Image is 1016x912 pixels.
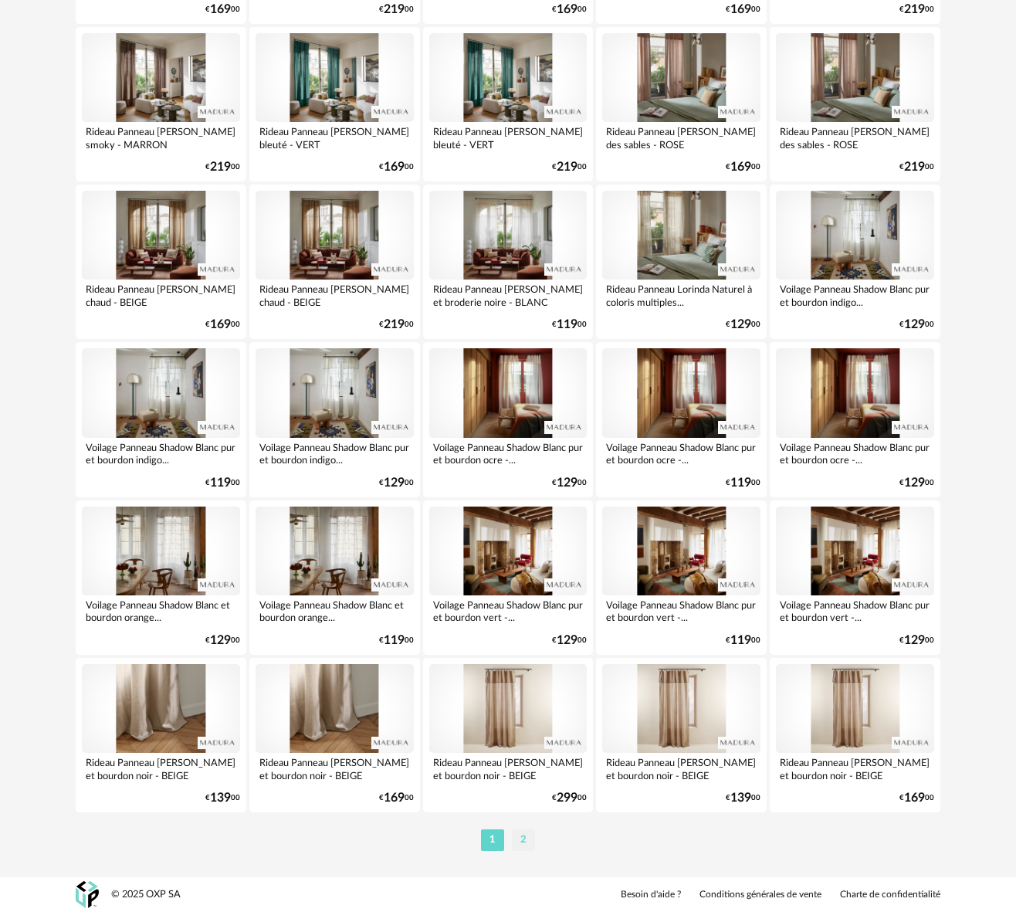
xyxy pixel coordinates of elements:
[770,342,940,497] a: Voilage Panneau Shadow Blanc pur et bourdon ocre -... €12900
[82,753,240,784] div: Rideau Panneau [PERSON_NAME] et bourdon noir - BEIGE
[602,753,760,784] div: Rideau Panneau [PERSON_NAME] et bourdon noir - BEIGE
[384,478,405,488] span: 129
[481,829,504,851] li: 1
[776,280,934,310] div: Voilage Panneau Shadow Blanc pur et bourdon indigo...
[904,5,925,15] span: 219
[76,881,99,908] img: OXP
[730,793,751,803] span: 139
[552,636,587,646] div: € 00
[899,320,934,330] div: € 00
[423,342,594,497] a: Voilage Panneau Shadow Blanc pur et bourdon ocre -... €12900
[904,793,925,803] span: 169
[205,320,240,330] div: € 00
[210,636,231,646] span: 129
[205,478,240,488] div: € 00
[82,595,240,626] div: Voilage Panneau Shadow Blanc et bourdon orange...
[552,320,587,330] div: € 00
[557,793,577,803] span: 299
[557,5,577,15] span: 169
[899,162,934,172] div: € 00
[249,658,420,812] a: Rideau Panneau [PERSON_NAME] et bourdon noir - BEIGE €16900
[552,793,587,803] div: € 00
[726,636,760,646] div: € 00
[512,829,535,851] li: 2
[776,753,934,784] div: Rideau Panneau [PERSON_NAME] et bourdon noir - BEIGE
[596,27,767,181] a: Rideau Panneau [PERSON_NAME] des sables - ROSE €16900
[205,793,240,803] div: € 00
[429,122,588,153] div: Rideau Panneau [PERSON_NAME] bleuté - VERT
[379,636,414,646] div: € 00
[256,438,414,469] div: Voilage Panneau Shadow Blanc pur et bourdon indigo...
[840,889,940,901] a: Charte de confidentialité
[423,185,594,339] a: Rideau Panneau [PERSON_NAME] et broderie noire - BLANC €11900
[552,5,587,15] div: € 00
[699,889,821,901] a: Conditions générales de vente
[770,500,940,655] a: Voilage Panneau Shadow Blanc pur et bourdon vert -... €12900
[776,122,934,153] div: Rideau Panneau [PERSON_NAME] des sables - ROSE
[602,280,760,310] div: Rideau Panneau Lorinda Naturel à coloris multiples...
[76,185,246,339] a: Rideau Panneau [PERSON_NAME] chaud - BEIGE €16900
[730,320,751,330] span: 129
[429,280,588,310] div: Rideau Panneau [PERSON_NAME] et broderie noire - BLANC
[256,753,414,784] div: Rideau Panneau [PERSON_NAME] et bourdon noir - BEIGE
[379,793,414,803] div: € 00
[770,185,940,339] a: Voilage Panneau Shadow Blanc pur et bourdon indigo... €12900
[429,595,588,626] div: Voilage Panneau Shadow Blanc pur et bourdon vert -...
[596,500,767,655] a: Voilage Panneau Shadow Blanc pur et bourdon vert -... €11900
[205,636,240,646] div: € 00
[730,478,751,488] span: 119
[256,122,414,153] div: Rideau Panneau [PERSON_NAME] bleuté - VERT
[429,438,588,469] div: Voilage Panneau Shadow Blanc pur et bourdon ocre -...
[730,636,751,646] span: 119
[770,658,940,812] a: Rideau Panneau [PERSON_NAME] et bourdon noir - BEIGE €16900
[557,162,577,172] span: 219
[423,27,594,181] a: Rideau Panneau [PERSON_NAME] bleuté - VERT €21900
[379,478,414,488] div: € 00
[111,888,181,901] div: © 2025 OXP SA
[76,342,246,497] a: Voilage Panneau Shadow Blanc pur et bourdon indigo... €11900
[76,658,246,812] a: Rideau Panneau [PERSON_NAME] et bourdon noir - BEIGE €13900
[602,595,760,626] div: Voilage Panneau Shadow Blanc pur et bourdon vert -...
[379,320,414,330] div: € 00
[384,636,405,646] span: 119
[82,280,240,310] div: Rideau Panneau [PERSON_NAME] chaud - BEIGE
[76,500,246,655] a: Voilage Panneau Shadow Blanc et bourdon orange... €12900
[899,793,934,803] div: € 00
[76,27,246,181] a: Rideau Panneau [PERSON_NAME] smoky - MARRON €21900
[730,5,751,15] span: 169
[210,5,231,15] span: 169
[249,185,420,339] a: Rideau Panneau [PERSON_NAME] chaud - BEIGE €21900
[256,280,414,310] div: Rideau Panneau [PERSON_NAME] chaud - BEIGE
[557,320,577,330] span: 119
[596,658,767,812] a: Rideau Panneau [PERSON_NAME] et bourdon noir - BEIGE €13900
[82,438,240,469] div: Voilage Panneau Shadow Blanc pur et bourdon indigo...
[602,122,760,153] div: Rideau Panneau [PERSON_NAME] des sables - ROSE
[210,320,231,330] span: 169
[429,753,588,784] div: Rideau Panneau [PERSON_NAME] et bourdon noir - BEIGE
[904,478,925,488] span: 129
[726,793,760,803] div: € 00
[621,889,681,901] a: Besoin d'aide ?
[379,162,414,172] div: € 00
[379,5,414,15] div: € 00
[423,658,594,812] a: Rideau Panneau [PERSON_NAME] et bourdon noir - BEIGE €29900
[726,5,760,15] div: € 00
[899,5,934,15] div: € 00
[904,320,925,330] span: 129
[596,185,767,339] a: Rideau Panneau Lorinda Naturel à coloris multiples... €12900
[205,5,240,15] div: € 00
[210,478,231,488] span: 119
[423,500,594,655] a: Voilage Panneau Shadow Blanc pur et bourdon vert -... €12900
[249,342,420,497] a: Voilage Panneau Shadow Blanc pur et bourdon indigo... €12900
[82,122,240,153] div: Rideau Panneau [PERSON_NAME] smoky - MARRON
[384,5,405,15] span: 219
[899,478,934,488] div: € 00
[210,793,231,803] span: 139
[596,342,767,497] a: Voilage Panneau Shadow Blanc pur et bourdon ocre -... €11900
[384,320,405,330] span: 219
[726,478,760,488] div: € 00
[904,636,925,646] span: 129
[899,636,934,646] div: € 00
[726,320,760,330] div: € 00
[384,162,405,172] span: 169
